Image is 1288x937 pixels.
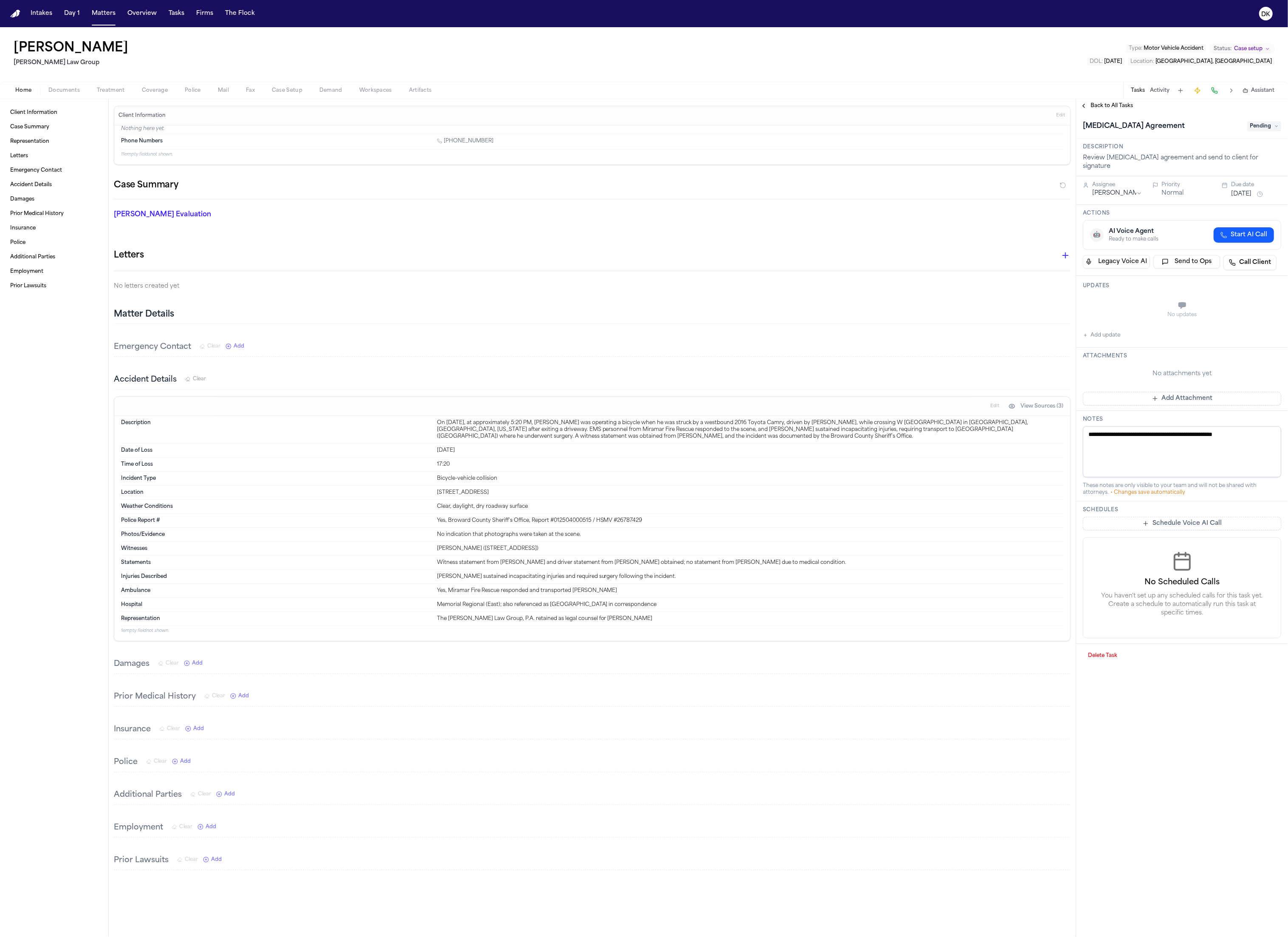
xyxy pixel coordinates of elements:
span: Edit [990,403,999,409]
p: 1 empty field not shown. [121,628,1063,634]
button: Legacy Voice AI [1083,255,1150,269]
span: Case setup [1234,45,1263,52]
a: Call Client [1223,255,1277,270]
button: Edit [988,399,1002,413]
a: Additional Parties [7,250,101,264]
button: Overview [124,6,160,21]
div: AI Voice Agent [1109,227,1158,236]
a: Police [7,236,101,249]
div: 17:20 [437,461,1063,468]
div: These notes are only visible to your team and will not be shared with attorneys. [1083,482,1281,496]
h3: Client Information [117,112,167,119]
button: Clear Police [146,758,167,765]
span: Police [185,87,201,94]
span: Add [192,660,203,667]
button: Normal [1162,189,1184,198]
button: Add New [172,758,191,765]
h3: Description [1083,144,1281,150]
button: Edit Location: Hollywood, FL [1128,57,1274,66]
h2: [PERSON_NAME] Law Group [14,58,132,68]
span: [DATE] [1104,59,1122,64]
div: Witness statement from [PERSON_NAME] and driver statement from [PERSON_NAME] obtained; no stateme... [437,559,1063,566]
h3: Damages [114,658,149,670]
dt: Injuries Described [121,573,432,580]
span: Clear [185,856,198,863]
span: Fax [246,87,255,94]
div: Review [MEDICAL_DATA] agreement and send to client for signature [1083,154,1281,171]
h3: Insurance [114,724,151,736]
span: • Changes save automatically [1110,490,1185,495]
div: No updates [1083,311,1281,318]
span: Add [239,693,249,699]
button: Tasks [1131,87,1145,94]
dt: Incident Type [121,475,432,482]
span: Mail [218,87,229,94]
button: Add Attachment [1083,392,1281,405]
button: Matters [88,6,119,21]
span: Phone Numbers [121,138,163,144]
h1: [MEDICAL_DATA] Agreement [1079,119,1188,133]
img: Finch Logo [10,10,20,18]
button: Clear Emergency Contact [200,343,220,350]
dt: Description [121,419,432,440]
dt: Witnesses [121,545,432,552]
span: Artifacts [409,87,432,94]
a: Damages [7,192,101,206]
div: Due date [1231,181,1281,188]
button: Activity [1150,87,1170,94]
h3: Attachments [1083,353,1281,360]
p: You haven't set up any scheduled calls for this task yet. Create a schedule to automatically run ... [1101,592,1264,617]
span: Add [234,343,244,350]
span: Case Setup [272,87,302,94]
dt: Time of Loss [121,461,432,468]
dt: Date of Loss [121,447,432,454]
a: Prior Medical History [7,207,101,221]
a: Accident Details [7,178,101,192]
div: Bicycle-vehicle collision [437,475,1063,482]
button: Clear Prior Medical History [204,693,225,699]
span: Motor Vehicle Accident [1144,46,1203,51]
h3: Prior Medical History [114,691,196,703]
div: [DATE] [437,447,1063,454]
button: Firms [193,6,217,21]
span: Demand [319,87,342,94]
div: Yes, Broward County Sheriff's Office, Report #012504000515 / HSMV #26787429 [437,517,1063,524]
p: [PERSON_NAME] Evaluation [114,209,426,220]
span: Edit [1056,113,1065,119]
span: Clear [167,725,180,732]
span: Add [206,824,216,830]
button: Day 1 [61,6,83,21]
span: DOL : [1090,59,1103,64]
dt: Weather Conditions [121,503,432,510]
a: Insurance [7,221,101,235]
button: Tasks [165,6,188,21]
span: Clear [193,376,206,382]
button: Make a Call [1209,85,1220,96]
button: Add New [185,725,204,732]
h3: Prior Lawsuits [114,855,169,866]
span: Pending [1247,121,1281,131]
button: Clear Employment [172,824,192,830]
button: Back to All Tasks [1076,102,1137,109]
div: Priority [1162,181,1212,188]
button: Add New [225,343,244,350]
a: Prior Lawsuits [7,279,101,293]
span: 🤖 [1094,231,1101,239]
a: Emergency Contact [7,164,101,177]
h3: Emergency Contact [114,341,191,353]
span: Back to All Tasks [1091,102,1133,109]
button: Add New [230,693,249,699]
button: Edit [1054,109,1068,122]
a: Home [10,10,20,18]
a: Letters [7,149,101,163]
button: Schedule Voice AI Call [1083,517,1281,530]
h1: [PERSON_NAME] [14,41,128,56]
h3: Actions [1083,210,1281,217]
dt: Location [121,489,432,496]
span: Assistant [1251,87,1274,94]
h3: Employment [114,822,163,834]
div: [PERSON_NAME] sustained incapacitating injuries and required surgery following the incident. [437,573,1063,580]
button: Edit Type: Motor Vehicle Accident [1126,44,1206,53]
span: Clear [154,758,167,765]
